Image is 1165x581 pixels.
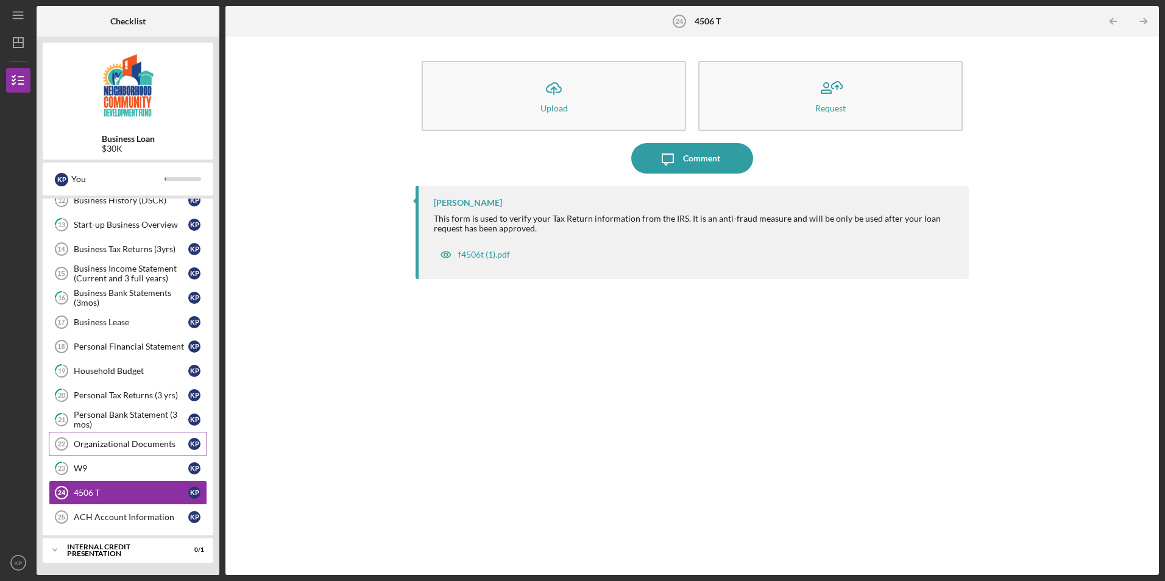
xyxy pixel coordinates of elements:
[49,310,207,334] a: 17Business LeaseKP
[540,104,568,113] div: Upload
[49,188,207,213] a: 12Business History (DSCR)KP
[74,488,188,498] div: 4506 T
[102,144,155,153] div: $30K
[188,438,200,450] div: K P
[188,511,200,523] div: K P
[58,392,66,400] tspan: 20
[74,512,188,522] div: ACH Account Information
[188,316,200,328] div: K P
[74,410,188,429] div: Personal Bank Statement (3 mos)
[188,243,200,255] div: K P
[74,439,188,449] div: Organizational Documents
[49,359,207,383] a: 19Household BudgetKP
[58,440,65,448] tspan: 22
[49,432,207,456] a: 22Organizational DocumentsKP
[188,487,200,499] div: K P
[188,340,200,353] div: K P
[434,214,956,233] div: This form is used to verify your Tax Return information from the IRS. It is an anti-fraud measure...
[58,221,65,229] tspan: 13
[49,237,207,261] a: 14Business Tax Returns (3yrs)KP
[57,343,65,350] tspan: 18
[188,219,200,231] div: K P
[57,319,65,326] tspan: 17
[58,465,65,473] tspan: 23
[74,195,188,205] div: Business History (DSCR)
[695,16,721,26] b: 4506 T
[434,198,502,208] div: [PERSON_NAME]
[683,143,720,174] div: Comment
[71,169,165,189] div: You
[102,134,155,144] b: Business Loan
[74,220,188,230] div: Start-up Business Overview
[58,513,65,521] tspan: 25
[57,245,65,253] tspan: 14
[188,194,200,206] div: K P
[631,143,753,174] button: Comment
[110,16,146,26] b: Checklist
[74,342,188,351] div: Personal Financial Statement
[58,197,65,205] tspan: 12
[15,560,23,566] text: KP
[49,383,207,407] a: 20Personal Tax Returns (3 yrs)KP
[49,334,207,359] a: 18Personal Financial StatementKP
[434,242,516,267] button: f4506t (1).pdf
[49,286,207,310] a: 16Business Bank Statements (3mos)KP
[58,416,65,424] tspan: 21
[67,543,174,557] div: Internal Credit Presentation
[74,288,188,308] div: Business Bank Statements (3mos)
[74,390,188,400] div: Personal Tax Returns (3 yrs)
[74,244,188,254] div: Business Tax Returns (3yrs)
[675,18,683,25] tspan: 24
[422,61,686,131] button: Upload
[55,173,68,186] div: K P
[458,250,510,259] div: f4506t (1).pdf
[49,505,207,529] a: 25ACH Account InformationKP
[74,463,188,473] div: W9
[58,367,66,375] tspan: 19
[58,294,66,302] tspan: 16
[74,366,188,376] div: Household Budget
[58,489,66,496] tspan: 24
[57,270,65,277] tspan: 15
[49,407,207,432] a: 21Personal Bank Statement (3 mos)KP
[74,264,188,283] div: Business Income Statement (Current and 3 full years)
[6,551,30,575] button: KP
[49,456,207,481] a: 23W9KP
[74,317,188,327] div: Business Lease
[188,414,200,426] div: K P
[698,61,963,131] button: Request
[49,213,207,237] a: 13Start-up Business OverviewKP
[188,292,200,304] div: K P
[49,481,207,505] a: 244506 TKP
[188,389,200,401] div: K P
[43,49,213,122] img: Product logo
[49,261,207,286] a: 15Business Income Statement (Current and 3 full years)KP
[815,104,846,113] div: Request
[188,365,200,377] div: K P
[182,546,204,554] div: 0 / 1
[188,462,200,474] div: K P
[188,267,200,280] div: K P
